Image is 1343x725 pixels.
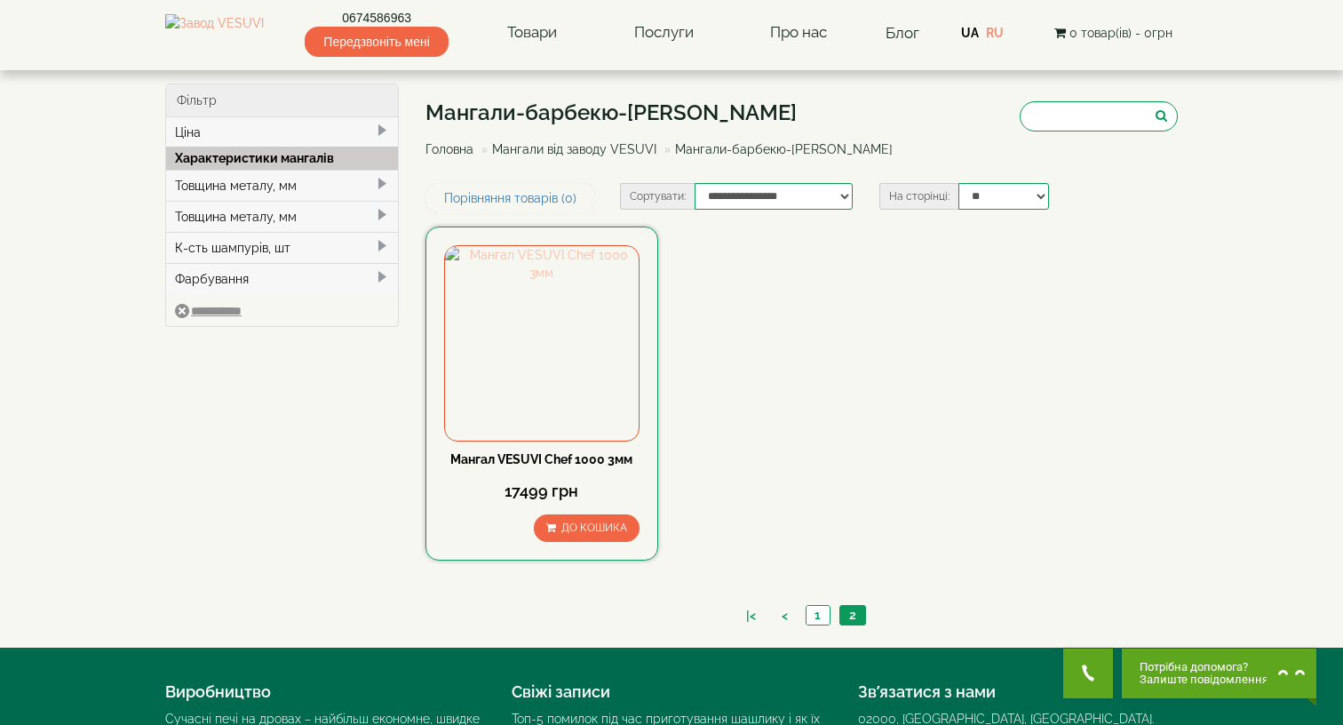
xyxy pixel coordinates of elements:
[986,26,1004,40] a: RU
[166,201,398,232] div: Товщина металу, мм
[166,147,398,170] div: Характеристики мангалів
[165,683,485,701] h4: Виробництво
[620,183,695,210] label: Сортувати:
[849,608,856,622] span: 2
[752,12,845,53] a: Про нас
[1140,661,1268,673] span: Потрібна допомога?
[166,232,398,263] div: К-сть шампурів, шт
[425,142,473,156] a: Головна
[858,683,1178,701] h4: Зв’язатися з нами
[450,452,632,466] a: Мангал VESUVI Chef 1000 3мм
[561,522,627,534] span: До кошика
[737,607,765,625] a: |<
[166,170,398,201] div: Товщина металу, мм
[961,26,979,40] a: UA
[1049,23,1178,43] button: 0 товар(ів) - 0грн
[444,480,640,503] div: 17499 грн
[616,12,711,53] a: Послуги
[425,101,906,124] h1: Мангали-барбекю-[PERSON_NAME]
[879,183,958,210] label: На сторінці:
[305,27,448,57] span: Передзвоніть мені
[886,24,919,42] a: Блог
[1122,649,1316,698] button: Chat button
[806,606,830,625] a: 1
[425,183,595,213] a: Порівняння товарів (0)
[773,607,797,625] a: <
[1069,26,1172,40] span: 0 товар(ів) - 0грн
[512,683,831,701] h4: Свіжі записи
[166,263,398,294] div: Фарбування
[534,514,640,542] button: До кошика
[1140,673,1268,686] span: Залиште повідомлення
[166,84,398,117] div: Фільтр
[489,12,575,53] a: Товари
[305,9,448,27] a: 0674586963
[1063,649,1113,698] button: Get Call button
[492,142,656,156] a: Мангали від заводу VESUVI
[166,117,398,147] div: Ціна
[660,140,893,158] li: Мангали-барбекю-[PERSON_NAME]
[445,246,639,440] img: Мангал VESUVI Chef 1000 3мм
[165,14,264,52] img: Завод VESUVI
